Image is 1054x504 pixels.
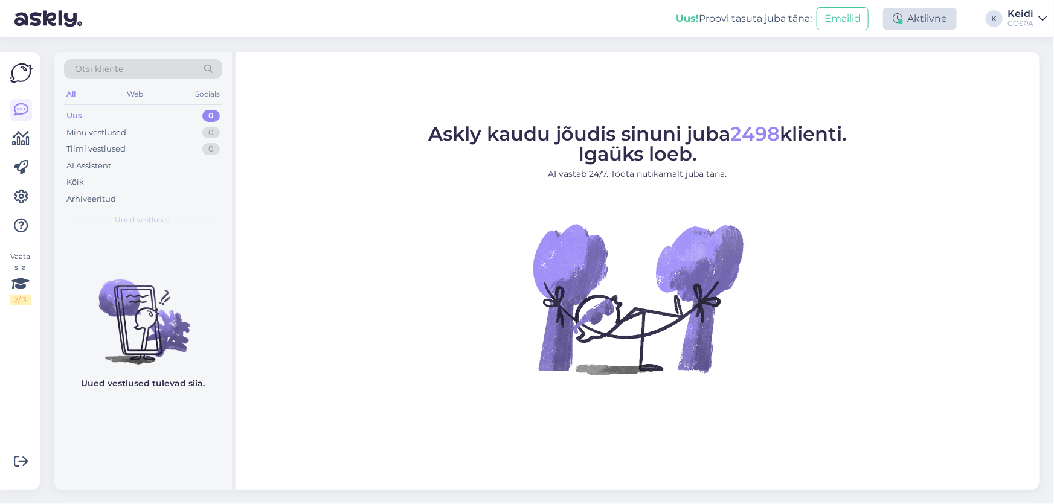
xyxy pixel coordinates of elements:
[10,251,31,305] div: Vaata siia
[1007,9,1047,28] a: KeidiGOSPA
[202,127,220,139] div: 0
[54,258,232,366] img: No chats
[66,143,126,155] div: Tiimi vestlused
[66,160,111,172] div: AI Assistent
[115,214,172,225] span: Uued vestlused
[10,62,33,85] img: Askly Logo
[817,7,869,30] button: Emailid
[730,122,780,145] span: 2498
[75,63,123,75] span: Otsi kliente
[676,13,699,24] b: Uus!
[676,11,812,26] div: Proovi tasuta juba täna:
[986,10,1003,27] div: K
[82,377,205,390] p: Uued vestlused tulevad siia.
[10,295,31,305] div: 2 / 3
[1007,9,1033,19] div: Keidi
[883,8,957,30] div: Aktiivne
[202,110,220,122] div: 0
[64,86,78,102] div: All
[529,190,747,407] img: No Chat active
[202,143,220,155] div: 0
[193,86,222,102] div: Socials
[66,110,82,122] div: Uus
[66,127,126,139] div: Minu vestlused
[66,176,84,188] div: Kõik
[428,122,847,165] span: Askly kaudu jõudis sinuni juba klienti. Igaüks loeb.
[125,86,146,102] div: Web
[428,168,847,180] p: AI vastab 24/7. Tööta nutikamalt juba täna.
[1007,19,1033,28] div: GOSPA
[66,193,116,205] div: Arhiveeritud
